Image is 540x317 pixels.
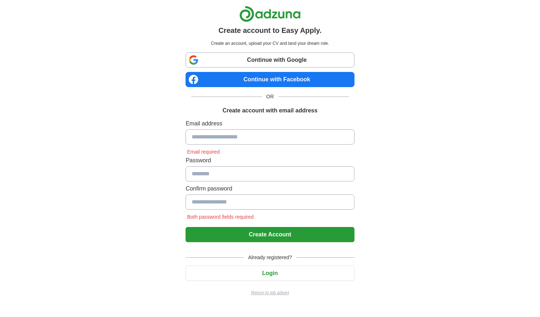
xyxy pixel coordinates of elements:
img: Adzuna logo [239,6,301,22]
button: Create Account [186,227,354,242]
label: Password [186,156,354,165]
a: Return to job advert [186,290,354,296]
p: Create an account, upload your CV and land your dream role. [187,40,353,47]
a: Continue with Google [186,52,354,68]
span: Email required [186,149,221,155]
span: OR [262,93,278,100]
span: Already registered? [244,254,296,261]
h1: Create account with email address [222,106,317,115]
span: Both password fields required [186,214,255,220]
a: Continue with Facebook [186,72,354,87]
button: Login [186,266,354,281]
label: Confirm password [186,184,354,193]
a: Login [186,270,354,276]
h1: Create account to Easy Apply. [218,25,322,36]
label: Email address [186,119,354,128]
